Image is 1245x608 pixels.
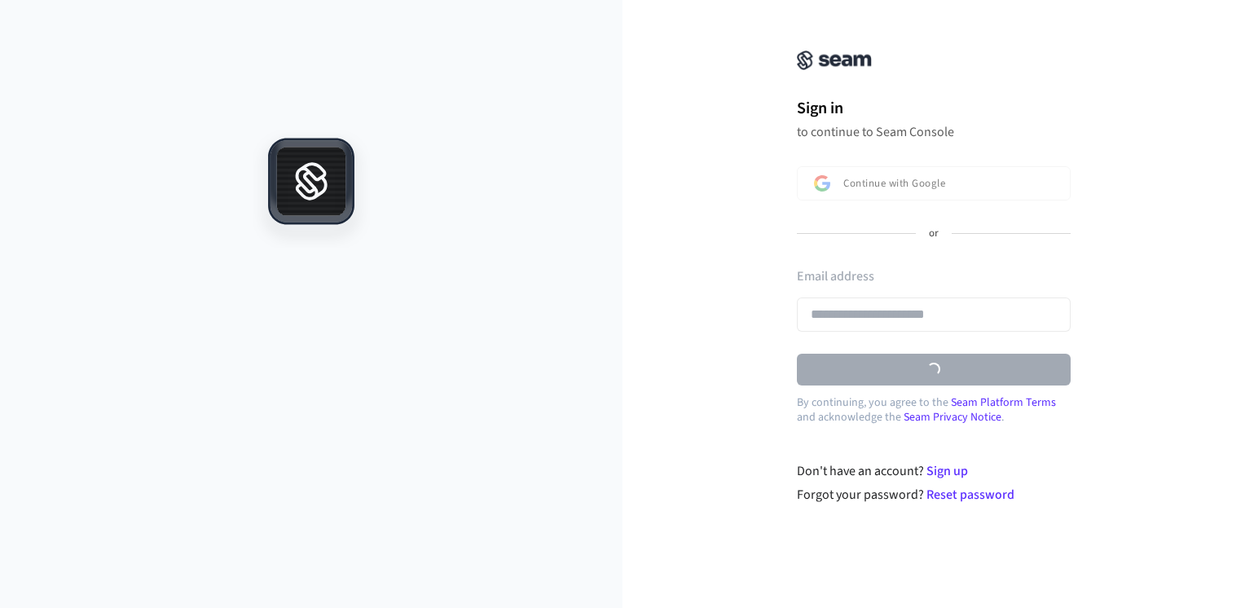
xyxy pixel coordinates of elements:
img: Seam Console [797,51,872,70]
p: or [929,227,939,241]
p: to continue to Seam Console [797,124,1071,140]
a: Seam Platform Terms [951,394,1056,411]
h1: Sign in [797,96,1071,121]
a: Reset password [926,486,1014,504]
a: Seam Privacy Notice [904,409,1001,425]
p: By continuing, you agree to the and acknowledge the . [797,395,1071,425]
div: Don't have an account? [797,461,1071,481]
a: Sign up [926,462,968,480]
div: Forgot your password? [797,485,1071,504]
